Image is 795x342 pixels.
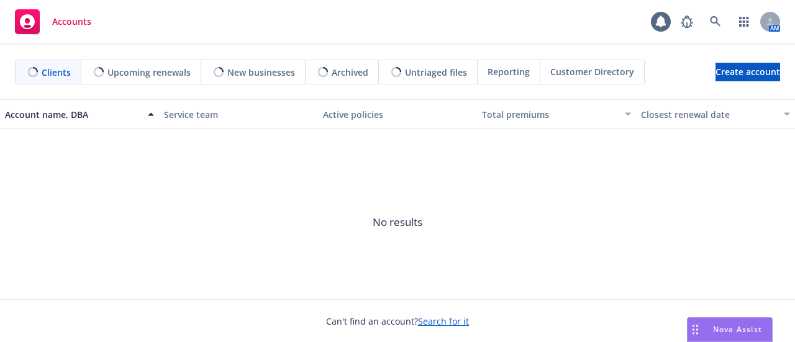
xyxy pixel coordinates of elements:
button: Total premiums [477,99,636,129]
a: Accounts [10,4,96,39]
a: Search [703,9,728,34]
button: Active policies [318,99,477,129]
span: Nova Assist [713,324,762,335]
span: Reporting [488,65,530,78]
div: Active policies [323,108,472,121]
button: Service team [159,99,318,129]
span: Can't find an account? [326,315,469,328]
button: Closest renewal date [636,99,795,129]
span: Untriaged files [405,66,467,79]
div: Closest renewal date [641,108,776,121]
a: Create account [715,63,780,81]
a: Report a Bug [675,9,699,34]
div: Service team [164,108,313,121]
span: Create account [715,60,780,84]
span: Customer Directory [550,65,634,78]
div: Account name, DBA [5,108,140,121]
span: Clients [42,66,71,79]
span: Archived [332,66,368,79]
a: Search for it [418,315,469,327]
span: New businesses [227,66,295,79]
div: Total premiums [482,108,617,121]
a: Switch app [732,9,756,34]
span: Accounts [52,17,91,27]
div: Drag to move [688,318,703,341]
button: Nova Assist [687,317,773,342]
span: Upcoming renewals [107,66,191,79]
